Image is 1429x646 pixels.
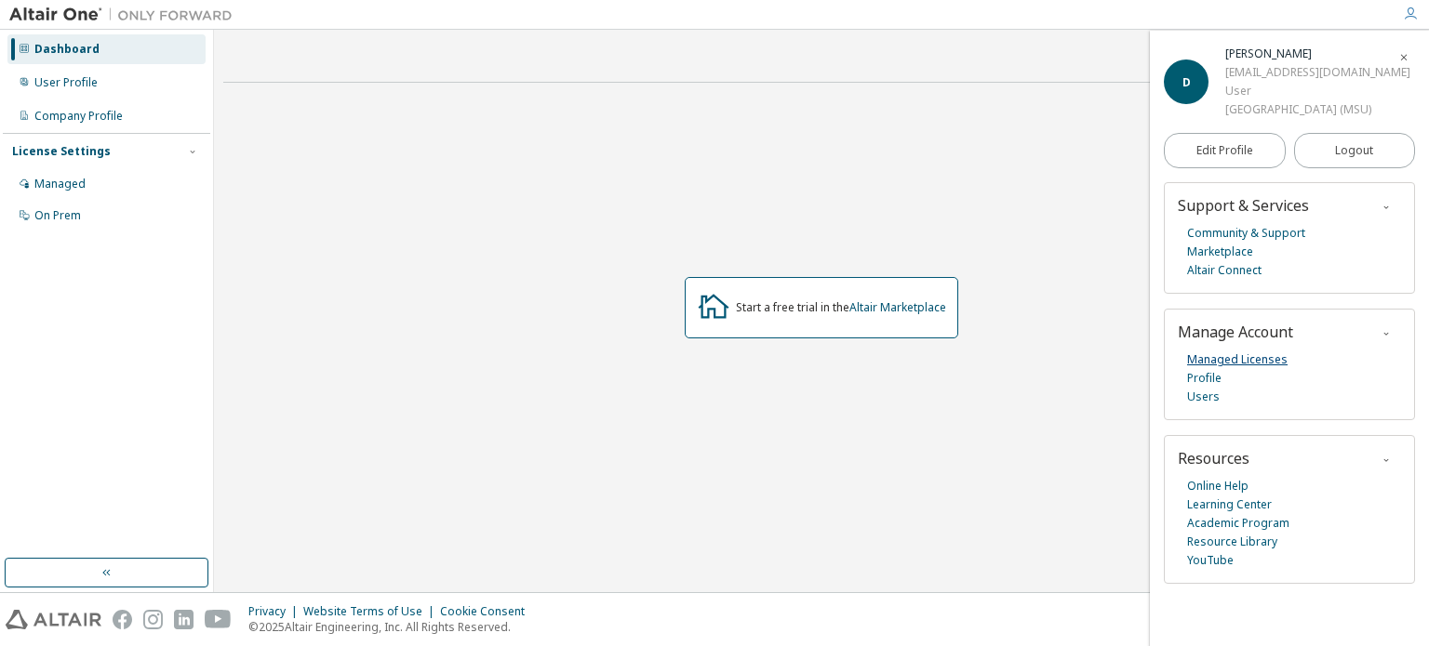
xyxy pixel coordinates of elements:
[1187,224,1305,243] a: Community & Support
[849,299,946,315] a: Altair Marketplace
[1187,350,1288,369] a: Managed Licenses
[143,610,163,629] img: instagram.svg
[1225,82,1410,100] div: User
[440,604,536,619] div: Cookie Consent
[34,177,86,191] div: Managed
[1187,388,1220,406] a: Users
[1294,133,1416,168] button: Logout
[736,300,946,315] div: Start a free trial in the
[1225,100,1410,119] div: [GEOGRAPHIC_DATA] (MSU)
[248,619,536,635] p: © 2025 Altair Engineering, Inc. All Rights Reserved.
[113,610,132,629] img: facebook.svg
[1164,133,1286,168] a: Edit Profile
[1187,243,1253,261] a: Marketplace
[1178,448,1249,468] span: Resources
[248,604,303,619] div: Privacy
[6,610,101,629] img: altair_logo.svg
[1187,495,1272,514] a: Learning Center
[34,109,123,124] div: Company Profile
[1187,514,1289,533] a: Academic Program
[1182,74,1191,90] span: D
[303,604,440,619] div: Website Terms of Use
[1187,533,1277,551] a: Resource Library
[1225,45,1410,63] div: Darpan Aryal
[1335,141,1373,160] span: Logout
[1178,322,1293,342] span: Manage Account
[205,610,232,629] img: youtube.svg
[34,75,98,90] div: User Profile
[1178,195,1309,216] span: Support & Services
[1187,551,1234,570] a: YouTube
[34,42,100,57] div: Dashboard
[1187,477,1249,495] a: Online Help
[1196,143,1253,158] span: Edit Profile
[9,6,242,24] img: Altair One
[34,208,81,223] div: On Prem
[1225,63,1410,82] div: [EMAIL_ADDRESS][DOMAIN_NAME]
[12,144,111,159] div: License Settings
[1187,261,1262,280] a: Altair Connect
[174,610,194,629] img: linkedin.svg
[1187,369,1222,388] a: Profile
